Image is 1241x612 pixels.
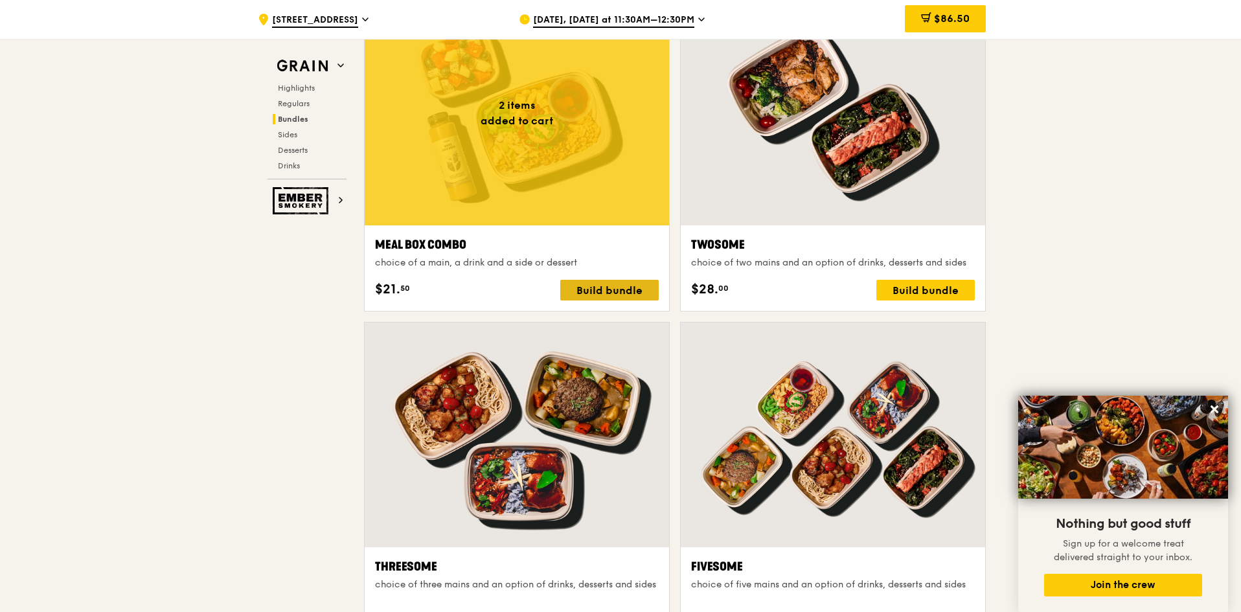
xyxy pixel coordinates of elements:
[278,84,315,93] span: Highlights
[278,146,308,155] span: Desserts
[691,256,975,269] div: choice of two mains and an option of drinks, desserts and sides
[273,187,332,214] img: Ember Smokery web logo
[278,115,308,124] span: Bundles
[1044,574,1202,596] button: Join the crew
[691,578,975,591] div: choice of five mains and an option of drinks, desserts and sides
[1054,538,1192,563] span: Sign up for a welcome treat delivered straight to your inbox.
[691,558,975,576] div: Fivesome
[272,14,358,28] span: [STREET_ADDRESS]
[278,99,310,108] span: Regulars
[375,236,659,254] div: Meal Box Combo
[1204,399,1225,420] button: Close
[718,283,729,293] span: 00
[375,578,659,591] div: choice of three mains and an option of drinks, desserts and sides
[375,558,659,576] div: Threesome
[691,280,718,299] span: $28.
[934,12,970,25] span: $86.50
[278,130,297,139] span: Sides
[375,256,659,269] div: choice of a main, a drink and a side or dessert
[273,54,332,78] img: Grain web logo
[876,280,975,300] div: Build bundle
[691,236,975,254] div: Twosome
[533,14,694,28] span: [DATE], [DATE] at 11:30AM–12:30PM
[1018,396,1228,499] img: DSC07876-Edit02-Large.jpeg
[400,283,410,293] span: 50
[1056,516,1190,532] span: Nothing but good stuff
[375,280,400,299] span: $21.
[560,280,659,300] div: Build bundle
[278,161,300,170] span: Drinks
